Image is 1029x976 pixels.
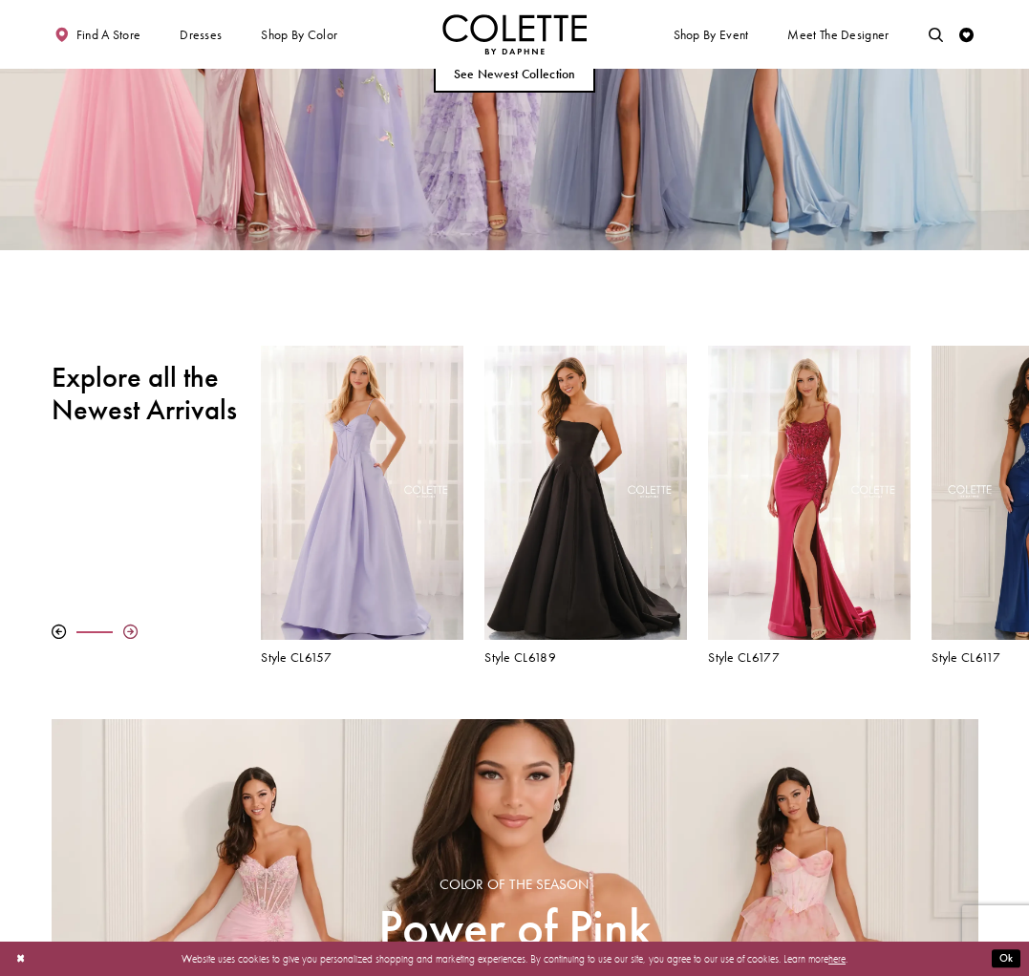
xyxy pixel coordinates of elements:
[697,335,921,676] div: Colette by Daphne Style No. CL6177
[378,877,651,893] span: Color of the Season
[474,335,697,676] div: Colette by Daphne Style No. CL6189
[442,14,588,54] img: Colette by Daphne
[346,50,683,99] ul: Slider Links
[250,335,474,676] div: Colette by Daphne Style No. CL6157
[378,900,651,955] span: Power of Pink
[261,28,337,42] span: Shop by color
[925,14,947,54] a: Toggle search
[442,14,588,54] a: Visit Home Page
[76,28,141,42] span: Find a store
[992,950,1020,968] button: Submit Dialog
[176,14,225,54] span: Dresses
[484,650,686,665] a: Style CL6189
[434,55,595,93] a: See Newest Collection The Glamour Code ALL NEW STYLES FOR SPRING 2026
[52,361,240,428] h2: Explore all the Newest Arrivals
[104,949,925,968] p: Website uses cookies to give you personalized shopping and marketing experiences. By continuing t...
[258,14,341,54] span: Shop by color
[52,14,144,54] a: Find a store
[484,346,686,639] a: Visit Colette by Daphne Style No. CL6189 Page
[9,946,32,972] button: Close Dialog
[828,952,846,965] a: here
[180,28,222,42] span: Dresses
[956,14,978,54] a: Check Wishlist
[708,650,910,665] a: Style CL6177
[708,346,910,639] a: Visit Colette by Daphne Style No. CL6177 Page
[670,14,752,54] span: Shop By Event
[261,346,462,639] a: Visit Colette by Daphne Style No. CL6157 Page
[674,28,749,42] span: Shop By Event
[787,28,889,42] span: Meet the designer
[784,14,893,54] a: Meet the designer
[261,650,462,665] a: Style CL6157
